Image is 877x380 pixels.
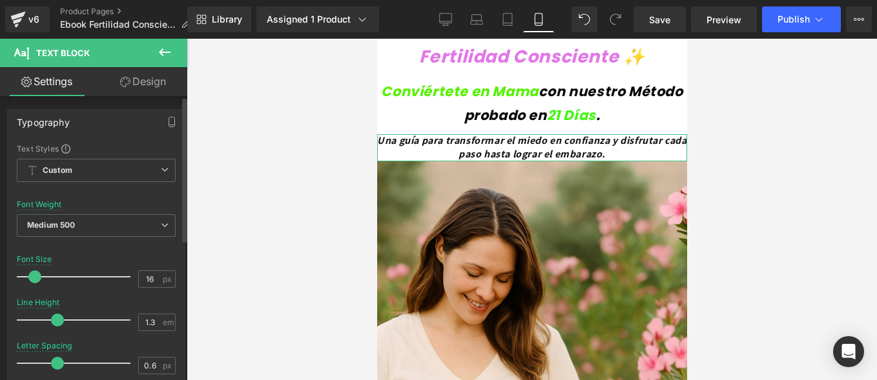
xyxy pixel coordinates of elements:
span: Text Block [36,48,90,58]
a: New Library [187,6,251,32]
div: Open Intercom Messenger [833,336,864,367]
b: Medium 500 [27,220,75,230]
a: Laptop [461,6,492,32]
div: Font Weight [17,200,61,209]
button: Publish [762,6,841,32]
span: em [163,318,174,326]
span: Publish [778,14,810,25]
a: Desktop [430,6,461,32]
div: Typography [17,110,70,128]
button: Undo [572,6,597,32]
div: Line Height [17,298,59,307]
i: 21 Días [170,67,219,86]
button: Redo [603,6,628,32]
a: v6 [5,6,50,32]
span: px [163,361,174,370]
div: Assigned 1 Product [267,13,369,26]
a: Mobile [523,6,554,32]
span: Library [212,14,242,25]
div: Font Size [17,255,52,264]
a: Tablet [492,6,523,32]
i: . [219,67,223,86]
div: Text Styles [17,143,176,154]
span: px [163,275,174,283]
b: Custom [43,165,72,176]
a: Design [96,67,190,96]
i: Conviértete en Mama [4,43,161,62]
a: Product Pages [60,6,200,17]
span: Ebook Fertilidad Consciente [60,19,176,30]
i: con nuestro Método probado en [87,43,306,86]
button: More [846,6,872,32]
span: Preview [707,13,741,26]
span: Save [649,13,670,26]
i: Fertilidad Consciente ✨ [42,6,269,30]
a: Preview [691,6,757,32]
div: v6 [26,11,42,28]
div: Letter Spacing [17,341,72,350]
